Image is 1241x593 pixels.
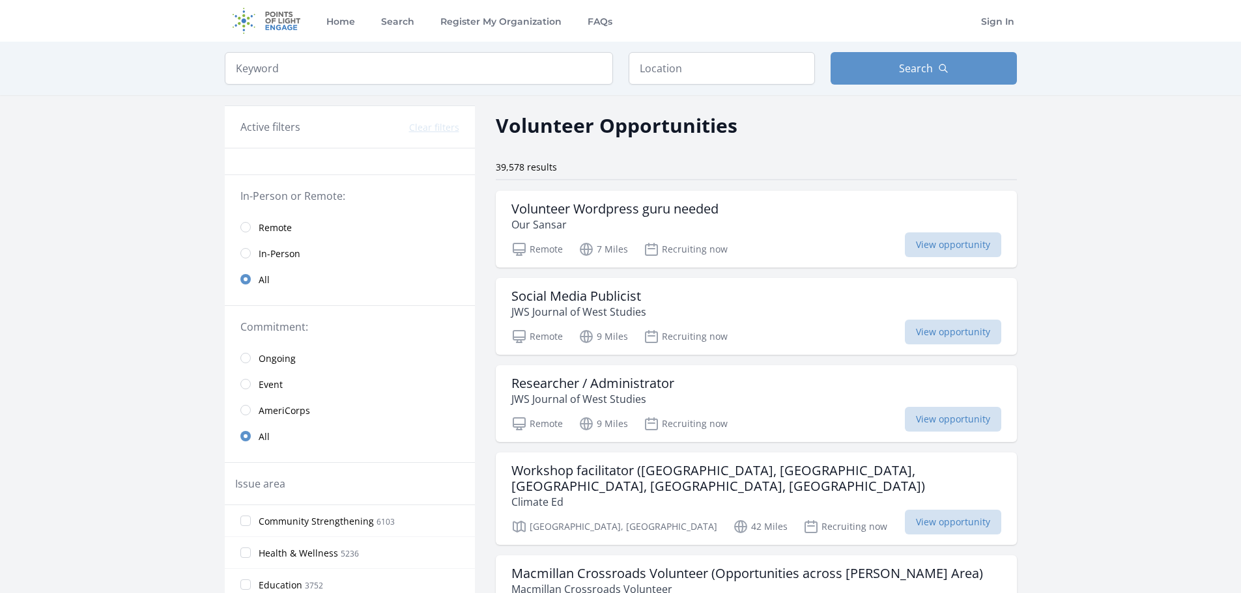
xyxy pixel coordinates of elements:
[905,510,1001,534] span: View opportunity
[644,241,728,257] p: Recruiting now
[511,217,719,232] p: Our Sansar
[496,452,1017,545] a: Workshop facilitator ([GEOGRAPHIC_DATA], [GEOGRAPHIC_DATA], [GEOGRAPHIC_DATA], [GEOGRAPHIC_DATA],...
[578,241,628,257] p: 7 Miles
[511,329,563,344] p: Remote
[259,515,374,528] span: Community Strengthening
[259,404,310,417] span: AmeriCorps
[511,463,1001,494] h3: Workshop facilitator ([GEOGRAPHIC_DATA], [GEOGRAPHIC_DATA], [GEOGRAPHIC_DATA], [GEOGRAPHIC_DATA],...
[496,111,737,140] h2: Volunteer Opportunities
[496,365,1017,442] a: Researcher / Administrator JWS Journal of West Studies Remote 9 Miles Recruiting now View opportu...
[259,221,292,234] span: Remote
[341,548,359,559] span: 5236
[259,579,302,592] span: Education
[905,407,1001,432] span: View opportunity
[225,266,475,292] a: All
[259,378,283,391] span: Event
[259,430,270,443] span: All
[496,161,557,173] span: 39,578 results
[225,371,475,397] a: Event
[409,121,459,134] button: Clear filters
[377,516,395,527] span: 6103
[629,52,815,85] input: Location
[240,319,459,335] legend: Commitment:
[225,397,475,423] a: AmeriCorps
[259,247,300,260] span: In-Person
[225,423,475,449] a: All
[578,416,628,432] p: 9 Miles
[240,188,459,204] legend: In-Person or Remote:
[225,240,475,266] a: In-Person
[511,391,674,407] p: JWS Journal of West Studies
[733,519,788,534] p: 42 Miles
[511,519,717,534] p: [GEOGRAPHIC_DATA], [GEOGRAPHIC_DATA]
[496,278,1017,355] a: Social Media Publicist JWS Journal of West Studies Remote 9 Miles Recruiting now View opportunity
[259,547,338,560] span: Health & Wellness
[899,61,933,76] span: Search
[225,52,613,85] input: Keyword
[644,416,728,432] p: Recruiting now
[831,52,1017,85] button: Search
[905,320,1001,344] span: View opportunity
[496,191,1017,268] a: Volunteer Wordpress guru needed Our Sansar Remote 7 Miles Recruiting now View opportunity
[259,273,270,286] span: All
[259,352,296,365] span: Ongoing
[511,416,563,432] p: Remote
[240,119,300,135] h3: Active filters
[240,579,251,590] input: Education 3752
[511,241,563,257] p: Remote
[511,288,646,304] h3: Social Media Publicist
[511,376,674,391] h3: Researcher / Administrator
[511,201,719,217] h3: Volunteer Wordpress guru needed
[240,516,251,526] input: Community Strengthening 6103
[305,580,323,591] span: 3752
[225,214,475,240] a: Remote
[235,476,285,491] legend: Issue area
[511,494,1001,510] p: Climate Ed
[225,345,475,371] a: Ongoing
[240,547,251,558] input: Health & Wellness 5236
[644,329,728,344] p: Recruiting now
[511,566,983,581] h3: Macmillan Crossroads Volunteer (Opportunities across [PERSON_NAME] Area)
[803,519,887,534] p: Recruiting now
[905,232,1001,257] span: View opportunity
[578,329,628,344] p: 9 Miles
[511,304,646,320] p: JWS Journal of West Studies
